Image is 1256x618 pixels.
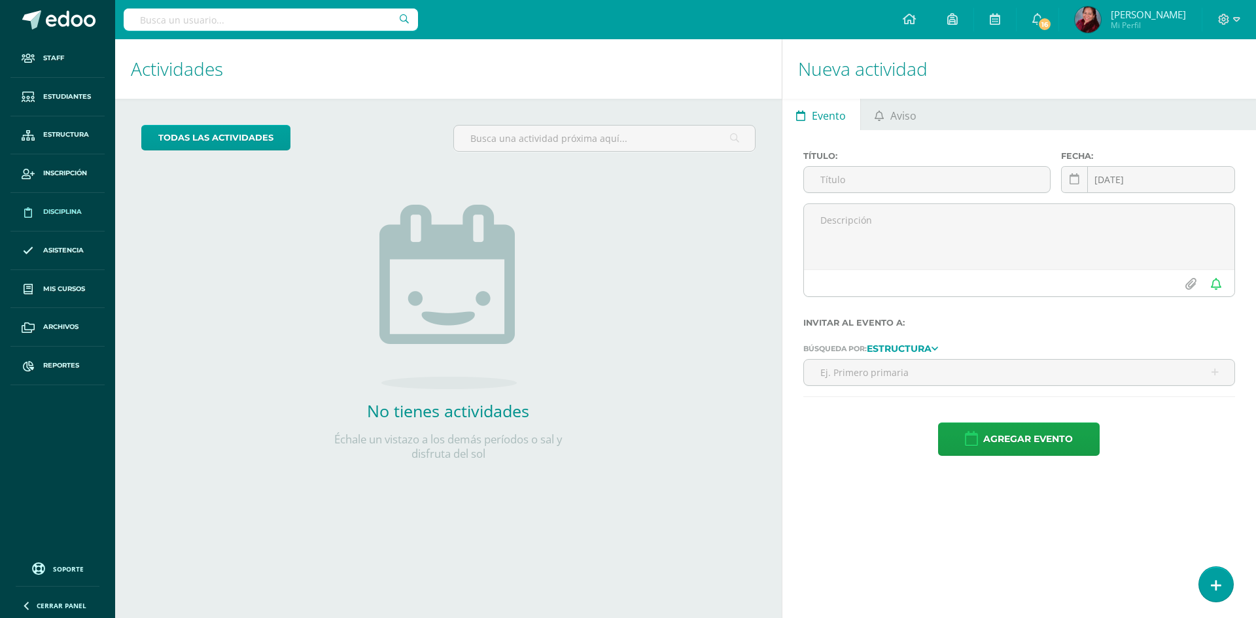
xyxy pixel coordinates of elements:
[16,559,99,577] a: Soporte
[43,207,82,217] span: Disciplina
[10,347,105,385] a: Reportes
[454,126,754,151] input: Busca una actividad próxima aquí...
[1111,8,1186,21] span: [PERSON_NAME]
[1038,17,1052,31] span: 16
[43,92,91,102] span: Estudiantes
[43,245,84,256] span: Asistencia
[317,432,579,461] p: Échale un vistazo a los demás períodos o sal y disfruta del sol
[317,400,579,422] h2: No tienes actividades
[867,343,938,352] a: Estructura
[43,360,79,371] span: Reportes
[379,205,517,389] img: no_activities.png
[131,39,766,99] h1: Actividades
[782,99,860,130] a: Evento
[804,360,1234,385] input: Ej. Primero primaria
[861,99,931,130] a: Aviso
[890,100,916,131] span: Aviso
[43,53,64,63] span: Staff
[812,100,846,131] span: Evento
[10,270,105,309] a: Mis cursos
[10,308,105,347] a: Archivos
[803,151,1051,161] label: Título:
[1062,167,1234,192] input: Fecha de entrega
[1111,20,1186,31] span: Mi Perfil
[124,9,418,31] input: Busca un usuario...
[10,78,105,116] a: Estudiantes
[10,232,105,270] a: Asistencia
[10,154,105,193] a: Inscripción
[938,422,1100,456] button: Agregar evento
[804,167,1051,192] input: Título
[867,343,932,354] strong: Estructura
[10,116,105,155] a: Estructura
[37,601,86,610] span: Cerrar panel
[803,344,867,353] span: Búsqueda por:
[798,39,1240,99] h1: Nueva actividad
[983,423,1073,455] span: Agregar evento
[1075,7,1101,33] img: 00c1b1db20a3e38a90cfe610d2c2e2f3.png
[10,39,105,78] a: Staff
[43,129,89,140] span: Estructura
[43,168,87,179] span: Inscripción
[141,125,290,150] a: todas las Actividades
[43,284,85,294] span: Mis cursos
[1061,151,1235,161] label: Fecha:
[803,318,1235,328] label: Invitar al evento a:
[10,193,105,232] a: Disciplina
[53,564,84,574] span: Soporte
[43,322,78,332] span: Archivos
